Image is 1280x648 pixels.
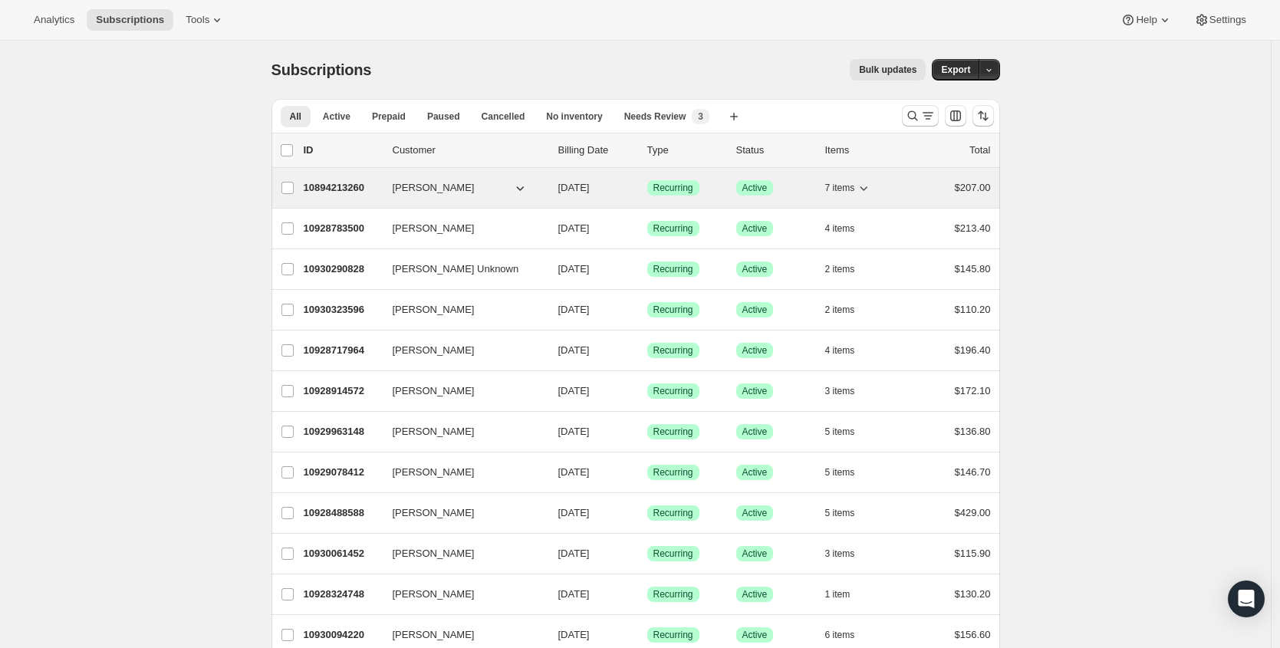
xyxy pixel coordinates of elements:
[742,222,768,235] span: Active
[304,587,380,602] p: 10928324748
[955,629,991,640] span: $156.60
[304,465,380,480] p: 10929078412
[304,505,380,521] p: 10928488588
[825,584,867,605] button: 1 item
[955,507,991,518] span: $429.00
[742,182,768,194] span: Active
[1111,9,1181,31] button: Help
[825,588,851,600] span: 1 item
[304,302,380,317] p: 10930323596
[304,218,991,239] div: 10928783500[PERSON_NAME][DATE]SuccessRecurringSuccessActive4 items$213.40
[304,627,380,643] p: 10930094220
[945,105,966,127] button: Customize table column order and visibility
[558,182,590,193] span: [DATE]
[393,221,475,236] span: [PERSON_NAME]
[736,143,813,158] p: Status
[825,143,902,158] div: Items
[304,221,380,236] p: 10928783500
[393,180,475,196] span: [PERSON_NAME]
[558,466,590,478] span: [DATE]
[304,383,380,399] p: 10928914572
[393,546,475,561] span: [PERSON_NAME]
[742,588,768,600] span: Active
[653,426,693,438] span: Recurring
[558,222,590,234] span: [DATE]
[383,379,537,403] button: [PERSON_NAME]
[825,263,855,275] span: 2 items
[383,623,537,647] button: [PERSON_NAME]
[383,176,537,200] button: [PERSON_NAME]
[304,258,991,280] div: 10930290828[PERSON_NAME] Unknown[DATE]SuccessRecurringSuccessActive2 items$145.80
[647,143,724,158] div: Type
[653,304,693,316] span: Recurring
[653,466,693,479] span: Recurring
[955,222,991,234] span: $213.40
[825,466,855,479] span: 5 items
[825,426,855,438] span: 5 items
[558,263,590,275] span: [DATE]
[96,14,164,26] span: Subscriptions
[742,263,768,275] span: Active
[290,110,301,123] span: All
[825,507,855,519] span: 5 items
[393,587,475,602] span: [PERSON_NAME]
[558,548,590,559] span: [DATE]
[825,502,872,524] button: 5 items
[653,385,693,397] span: Recurring
[742,507,768,519] span: Active
[955,263,991,275] span: $145.80
[558,304,590,315] span: [DATE]
[850,59,926,81] button: Bulk updates
[304,177,991,199] div: 10894213260[PERSON_NAME][DATE]SuccessRecurringSuccessActive7 items$207.00
[304,343,380,358] p: 10928717964
[558,344,590,356] span: [DATE]
[1209,14,1246,26] span: Settings
[304,624,991,646] div: 10930094220[PERSON_NAME][DATE]SuccessRecurringSuccessActive6 items$156.60
[742,426,768,438] span: Active
[742,466,768,479] span: Active
[383,216,537,241] button: [PERSON_NAME]
[955,385,991,396] span: $172.10
[558,507,590,518] span: [DATE]
[482,110,525,123] span: Cancelled
[653,263,693,275] span: Recurring
[87,9,173,31] button: Subscriptions
[825,299,872,321] button: 2 items
[304,546,380,561] p: 10930061452
[383,501,537,525] button: [PERSON_NAME]
[383,582,537,607] button: [PERSON_NAME]
[955,426,991,437] span: $136.80
[941,64,970,76] span: Export
[383,338,537,363] button: [PERSON_NAME]
[969,143,990,158] p: Total
[825,629,855,641] span: 6 items
[393,343,475,358] span: [PERSON_NAME]
[825,624,872,646] button: 6 items
[383,298,537,322] button: [PERSON_NAME]
[304,380,991,402] div: 10928914572[PERSON_NAME][DATE]SuccessRecurringSuccessActive3 items$172.10
[304,424,380,439] p: 10929963148
[383,419,537,444] button: [PERSON_NAME]
[653,507,693,519] span: Recurring
[698,110,703,123] span: 3
[304,502,991,524] div: 10928488588[PERSON_NAME][DATE]SuccessRecurringSuccessActive5 items$429.00
[34,14,74,26] span: Analytics
[383,541,537,566] button: [PERSON_NAME]
[186,14,209,26] span: Tools
[825,222,855,235] span: 4 items
[825,380,872,402] button: 3 items
[304,143,380,158] p: ID
[304,299,991,321] div: 10930323596[PERSON_NAME][DATE]SuccessRecurringSuccessActive2 items$110.20
[902,105,939,127] button: Search and filter results
[825,548,855,560] span: 3 items
[955,588,991,600] span: $130.20
[932,59,979,81] button: Export
[653,344,693,357] span: Recurring
[323,110,350,123] span: Active
[558,385,590,396] span: [DATE]
[742,304,768,316] span: Active
[972,105,994,127] button: Sort the results
[825,385,855,397] span: 3 items
[393,143,546,158] p: Customer
[859,64,916,76] span: Bulk updates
